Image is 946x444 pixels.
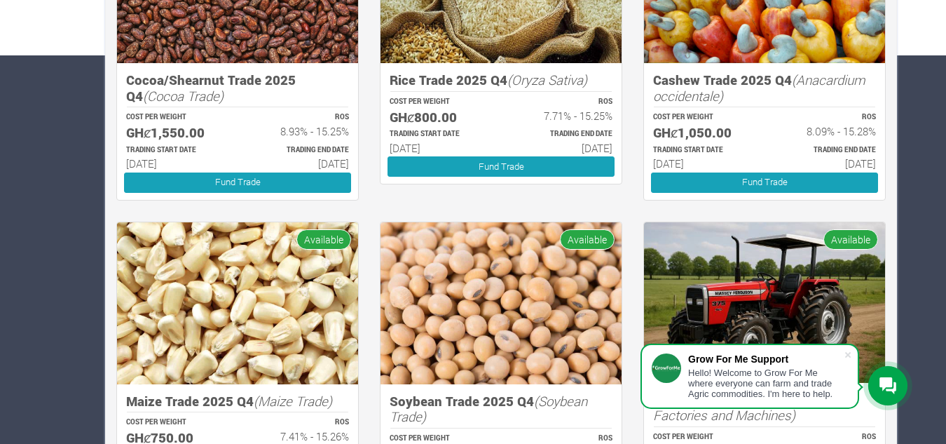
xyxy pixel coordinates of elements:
h5: GHȼ1,050.00 [653,125,752,141]
h5: GHȼ1,550.00 [126,125,225,141]
i: (Soybean Trade) [390,392,587,426]
a: Fund Trade [388,156,615,177]
h5: Maize Trade 2025 Q4 [126,393,349,410]
i: (Oryza Sativa) [507,71,587,88]
p: ROS [777,112,876,123]
p: COST PER WEIGHT [390,433,488,444]
h5: Machinery Fund (10 Yrs) [653,392,876,424]
p: ROS [777,432,876,443]
img: growforme image [117,222,358,384]
h6: 8.93% - 15.25% [250,125,349,137]
div: Hello! Welcome to Grow For Me where everyone can farm and trade Agric commodities. I'm here to help. [688,368,844,399]
h5: Soybean Trade 2025 Q4 [390,393,612,425]
p: Estimated Trading Start Date [390,129,488,140]
p: COST PER WEIGHT [126,417,225,428]
p: COST PER WEIGHT [126,112,225,123]
p: Estimated Trading End Date [514,129,612,140]
i: (Anacardium occidentale) [653,71,865,105]
span: Available [823,229,878,250]
p: Estimated Trading Start Date [653,145,752,156]
p: ROS [250,417,349,428]
h5: GHȼ800.00 [390,109,488,126]
h6: [DATE] [777,157,876,170]
a: Fund Trade [124,173,351,193]
p: COST PER WEIGHT [653,112,752,123]
h6: [DATE] [514,142,612,154]
i: (Cocoa Trade) [143,87,224,105]
h5: Cocoa/Shearnut Trade 2025 Q4 [126,72,349,104]
p: Estimated Trading Start Date [126,145,225,156]
h6: [DATE] [250,157,349,170]
span: Available [296,229,351,250]
img: growforme image [381,222,622,384]
h6: [DATE] [653,157,752,170]
p: ROS [250,112,349,123]
h5: Cashew Trade 2025 Q4 [653,72,876,104]
p: Estimated Trading End Date [777,145,876,156]
p: COST PER WEIGHT [390,97,488,107]
h6: [DATE] [126,157,225,170]
h5: Rice Trade 2025 Q4 [390,72,612,88]
p: ROS [514,97,612,107]
p: ROS [514,433,612,444]
p: COST PER WEIGHT [653,432,752,443]
img: growforme image [644,222,885,383]
h6: [DATE] [390,142,488,154]
i: (Maize Trade) [254,392,332,410]
h6: 7.71% - 15.25% [514,109,612,122]
a: Fund Trade [651,173,878,193]
p: Estimated Trading End Date [250,145,349,156]
h6: 7.41% - 15.26% [250,430,349,443]
div: Grow For Me Support [688,354,844,365]
h6: 8.09% - 15.28% [777,125,876,137]
span: Available [560,229,615,250]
